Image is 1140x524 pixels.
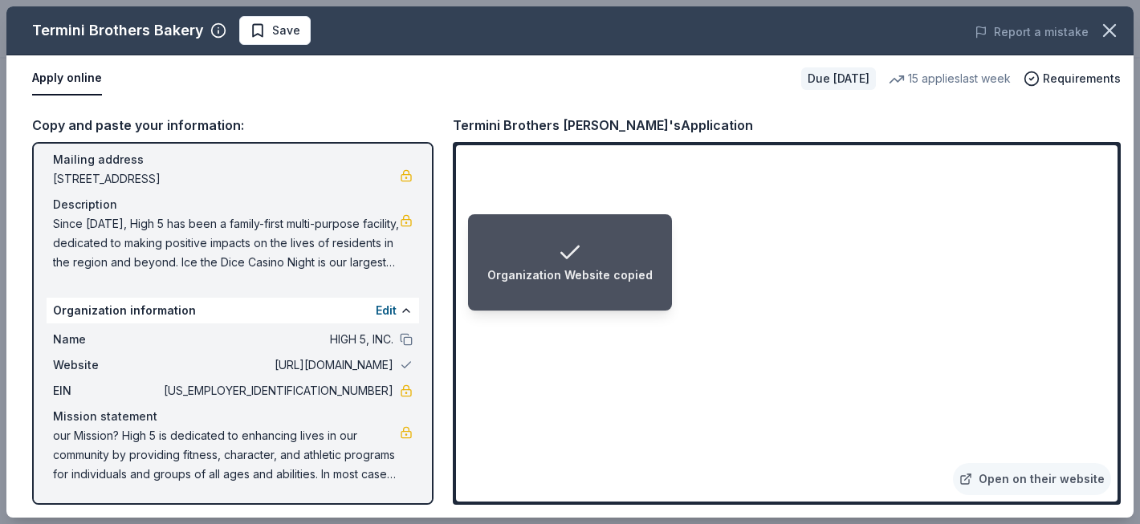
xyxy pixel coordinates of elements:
span: [URL][DOMAIN_NAME] [161,355,393,375]
span: Requirements [1043,69,1121,88]
span: Website [53,355,161,375]
div: Due [DATE] [801,67,876,90]
span: Save [272,21,300,40]
button: Edit [376,301,397,320]
div: 15 applies last week [889,69,1011,88]
div: Organization information [47,298,419,323]
button: Report a mistake [975,22,1089,42]
span: Since [DATE], High 5 has been a family-first multi-purpose facility, dedicated to making positive... [53,214,400,272]
span: [STREET_ADDRESS] [53,169,400,189]
span: [US_EMPLOYER_IDENTIFICATION_NUMBER] [161,381,393,400]
div: Description [53,195,413,214]
span: our Mission? High 5 is dedicated to enhancing lives in our community by providing fitness, charac... [53,426,400,484]
div: Mailing address [53,150,413,169]
div: Termini Brothers [PERSON_NAME]'s Application [453,115,753,136]
div: Termini Brothers Bakery [32,18,204,43]
div: Copy and paste your information: [32,115,434,136]
span: Name [53,330,161,349]
span: HIGH 5, INC. [161,330,393,349]
div: Mission statement [53,407,413,426]
button: Apply online [32,62,102,95]
a: Open on their website [953,463,1111,495]
button: Requirements [1024,69,1121,88]
div: Organization Website copied [487,266,653,285]
span: EIN [53,381,161,400]
button: Save [239,16,311,45]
